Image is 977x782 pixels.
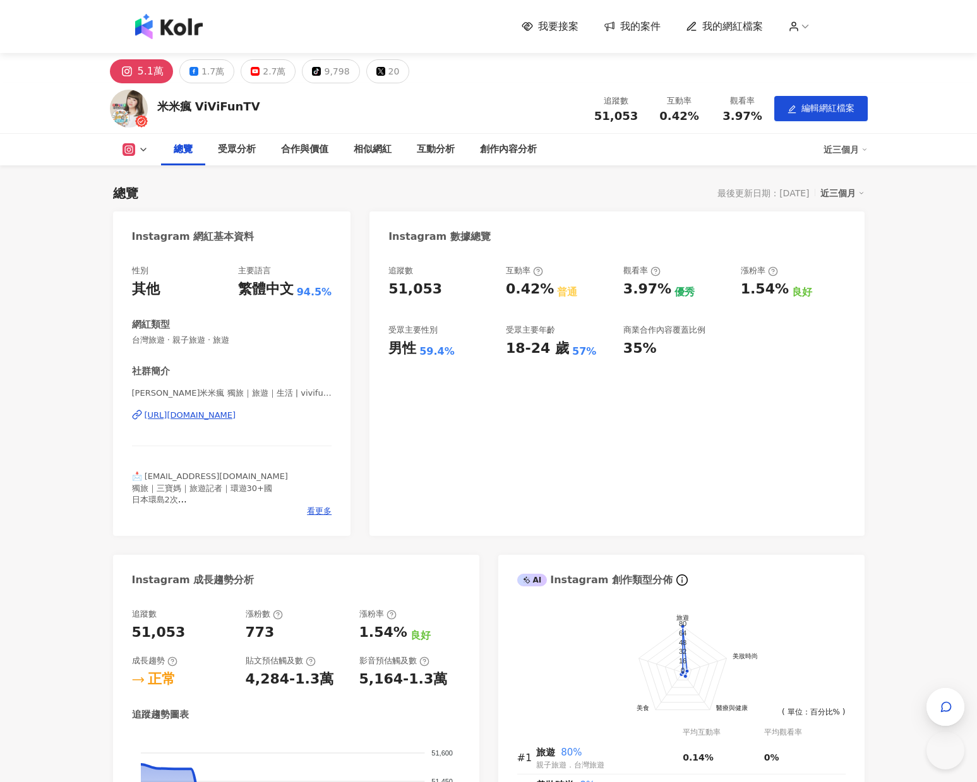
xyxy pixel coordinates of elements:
div: 網紅類型 [132,318,170,331]
div: 59.4% [419,345,455,358]
div: 漲粉數 [246,608,283,620]
span: info-circle [674,572,690,588]
button: edit編輯網紅檔案 [774,96,868,121]
div: 優秀 [674,285,695,299]
tspan: 51,600 [431,749,453,757]
span: 📩 [EMAIL_ADDRESS][DOMAIN_NAME] 獨旅｜三寶媽｜旅遊記者｜環遊30+國 日本環島2次 台湾トラベルYouTuber 3人の子供と旅するママ｜日本を2回一周 #Trav... [132,471,325,550]
div: 最後更新日期：[DATE] [717,188,809,198]
div: 主要語言 [238,265,271,276]
div: 總覽 [113,184,138,202]
div: 平均互動率 [683,726,764,738]
div: 社群簡介 [132,365,170,378]
span: 94.5% [297,285,332,299]
div: AI [517,574,548,586]
div: 4,284-1.3萬 [246,670,334,689]
span: 我的網紅檔案 [702,20,763,33]
div: 0.42% [506,280,554,299]
button: 20 [366,59,410,83]
div: 觀看率 [623,265,661,276]
div: 3.97% [623,280,671,299]
text: 旅遊 [676,615,689,622]
div: [URL][DOMAIN_NAME] [145,410,236,421]
a: 我的案件 [604,20,661,33]
div: 男性 [388,339,416,358]
span: 0.42% [659,110,698,122]
div: 57% [572,345,596,358]
text: 48 [678,639,686,646]
div: 相似網紅 [354,142,392,157]
button: 2.7萬 [241,59,296,83]
span: 3.97% [722,110,762,122]
div: 1.54% [741,280,789,299]
div: 其他 [132,280,160,299]
div: 普通 [557,285,577,299]
span: 0% [764,752,779,762]
div: 追蹤數 [388,265,413,276]
img: logo [135,14,203,39]
div: 互動率 [656,95,704,107]
div: 米米瘋 ViViFunTV [157,98,260,114]
span: 我要接案 [538,20,578,33]
text: 醫療與健康 [716,704,747,711]
div: 漲粉率 [741,265,778,276]
text: 32 [678,648,686,655]
div: 良好 [792,285,812,299]
span: 編輯網紅檔案 [801,103,854,113]
div: 51,053 [388,280,442,299]
div: 近三個月 [820,185,865,201]
iframe: Help Scout Beacon - Open [926,732,964,769]
span: 親子旅遊．台灣旅遊 [536,761,604,769]
div: 1.7萬 [201,62,224,80]
div: 5,164-1.3萬 [359,670,448,689]
span: 台灣旅遊 · 親子旅遊 · 旅遊 [132,335,332,346]
text: 美食 [637,704,649,711]
div: 18-24 歲 [506,339,569,358]
button: 1.7萬 [179,59,234,83]
div: 總覽 [174,142,193,157]
div: 773 [246,623,275,643]
div: 追蹤數 [132,608,157,620]
div: 正常 [148,670,176,689]
div: 貼文預估觸及數 [246,655,316,666]
div: 性別 [132,265,148,276]
div: 互動分析 [417,142,455,157]
div: #1 [517,750,536,766]
img: KOL Avatar [110,90,148,127]
button: 9,798 [302,59,359,83]
text: 64 [678,629,686,637]
span: 51,053 [594,109,638,122]
span: 0.14% [683,752,714,762]
div: 受眾主要性別 [388,324,438,336]
div: 近三個月 [824,139,868,160]
div: 追蹤趨勢圖表 [132,708,189,721]
div: 1.54% [359,623,407,643]
span: 看更多 [307,506,332,517]
div: 商業合作內容覆蓋比例 [623,324,705,336]
div: 觀看率 [719,95,767,107]
div: 創作內容分析 [480,142,537,157]
div: 互動率 [506,265,543,276]
div: 2.7萬 [263,62,285,80]
span: [PERSON_NAME]米米瘋 獨旅｜旅遊｜生活 | vivifuntv [132,388,332,399]
div: 35% [623,339,657,358]
div: 漲粉率 [359,608,397,620]
span: 80% [561,747,582,758]
div: Instagram 網紅基本資料 [132,230,255,244]
span: 旅遊 [536,747,555,758]
a: 我要接案 [522,20,578,33]
div: 追蹤數 [592,95,640,107]
span: 我的案件 [620,20,661,33]
div: Instagram 創作類型分佈 [517,573,673,587]
div: Instagram 成長趨勢分析 [132,573,255,587]
div: 20 [388,62,400,80]
div: 成長趨勢 [132,655,177,666]
text: 16 [678,657,686,665]
span: edit [788,105,796,114]
button: 5.1萬 [110,59,173,83]
text: 美妝時尚 [733,653,758,660]
div: 平均觀看率 [764,726,846,738]
a: 我的網紅檔案 [686,20,763,33]
text: 80 [678,620,686,628]
div: 影音預估觸及數 [359,655,429,666]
